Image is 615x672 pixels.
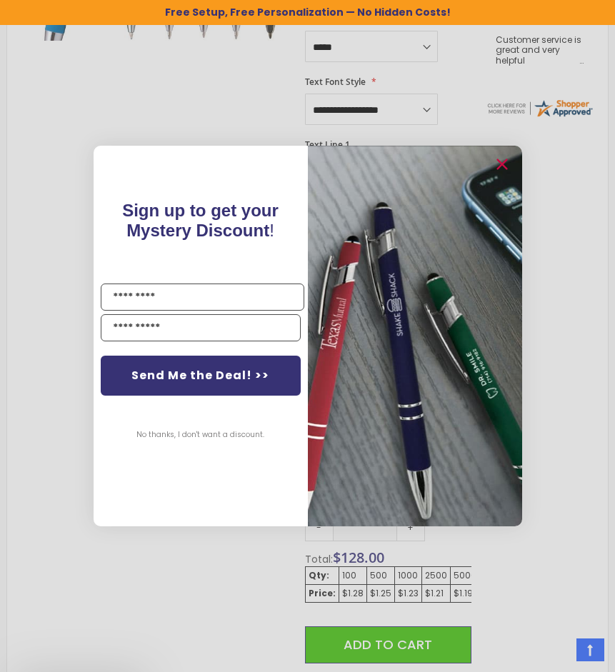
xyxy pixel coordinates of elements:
button: Close dialog [491,153,514,176]
span: ! [122,201,279,240]
button: No thanks, I don't want a discount. [129,417,271,453]
button: Send Me the Deal! >> [101,356,301,396]
img: pop-up-image [308,146,522,526]
span: Sign up to get your Mystery Discount [122,201,279,240]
